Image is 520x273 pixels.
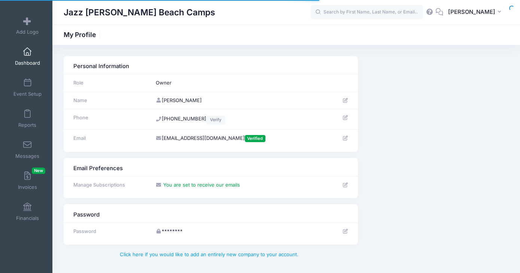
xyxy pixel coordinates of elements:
[70,208,352,219] div: Password
[206,116,225,125] a: Verify
[16,29,39,35] span: Add Logo
[152,74,329,92] td: Owner
[448,8,495,16] span: [PERSON_NAME]
[245,135,265,142] span: Verified
[70,114,148,122] div: Phone
[15,153,39,159] span: Messages
[64,31,102,39] h1: My Profile
[18,122,36,128] span: Reports
[10,136,45,163] a: Messages
[152,109,329,129] td: [PHONE_NUMBER]
[10,168,45,194] a: InvoicesNew
[152,129,329,147] td: [EMAIL_ADDRESS][DOMAIN_NAME]
[70,181,148,189] div: Manage Subscriptions
[163,182,240,188] span: You are set to receive our emails
[10,43,45,70] a: Dashboard
[70,60,352,71] div: Personal Information
[70,228,148,235] div: Password
[64,4,215,21] h1: Jazz [PERSON_NAME] Beach Camps
[70,97,148,104] div: Name
[443,4,509,21] button: [PERSON_NAME]
[10,199,45,225] a: Financials
[10,74,45,101] a: Event Setup
[311,5,423,20] input: Search by First Name, Last Name, or Email...
[13,91,42,97] span: Event Setup
[152,92,329,109] td: [PERSON_NAME]
[70,162,352,172] div: Email Preferences
[16,215,39,221] span: Financials
[10,105,45,132] a: Reports
[15,60,40,66] span: Dashboard
[70,135,148,142] div: Email
[120,251,298,257] a: Click here if you would like to add an entirely new company to your account.
[32,168,45,174] span: New
[70,79,148,87] div: Role
[18,184,37,190] span: Invoices
[10,12,45,39] a: Add Logo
